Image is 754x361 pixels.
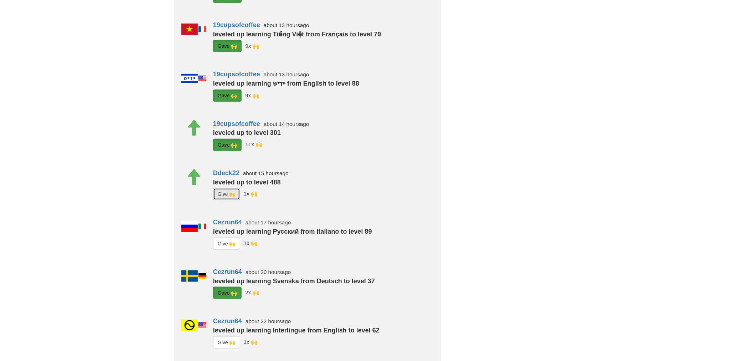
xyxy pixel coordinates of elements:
a: 19cupsofcoffee [213,120,260,127]
small: about 15 hours ago [243,170,289,176]
strong: leveled up to level 301 [213,129,281,136]
button: Gave 🙌 [213,90,242,102]
small: LuciusVorenusX<br />white_rabbit.<br />Marcos<br />houzuki<br />atila_fakacz<br />CharmingTigress... [245,43,259,49]
strong: leveled up learning Tiếng Việt from Français to level 79 [213,31,381,38]
a: Cezrun64 [213,219,242,226]
strong: leveled up to level 488 [213,179,281,186]
a: 19cupsofcoffee [213,21,260,29]
a: 19cupsofcoffee [213,71,260,78]
small: about 17 hours ago [246,219,291,225]
small: LuciusVorenusX<br />white_rabbit.<br />Marcos<br />houzuki<br />atila_fakacz<br />CharmingTigress... [245,92,259,98]
button: Gave 🙌 [213,40,242,52]
button: Gave 🙌 [213,287,242,299]
strong: leveled up learning Interlingue from English to level 62 [213,327,379,334]
small: about 13 hours ago [264,71,309,77]
small: LuciusVorenusX<br />white_rabbit.<br />Marcos<br />houzuki<br />atila_fakacz<br />CharmingTigress... [245,142,262,148]
small: CharmingTigress [244,240,258,246]
a: Ddeck22 [213,169,239,177]
button: Give 🙌 [213,336,240,349]
small: about 22 hours ago [246,318,291,324]
small: about 20 hours ago [246,269,291,275]
small: about 14 hours ago [264,121,309,127]
small: about 13 hours ago [264,22,309,28]
button: Give 🙌 [213,238,240,250]
small: CharmingTigress<br />LuciusVorenusX [245,290,259,296]
strong: leveled up learning ייִדיש from English to level 88 [213,80,359,87]
small: CharmingTigress [244,339,258,345]
button: Give 🙌 [213,188,240,200]
button: Gave 🙌 [213,139,242,151]
strong: leveled up learning Русский from Italiano to level 89 [213,228,372,235]
small: Floria7 [244,191,258,197]
strong: leveled up learning Svenska from Deutsch to level 37 [213,278,375,285]
a: Cezrun64 [213,317,242,325]
a: Cezrun64 [213,268,242,275]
